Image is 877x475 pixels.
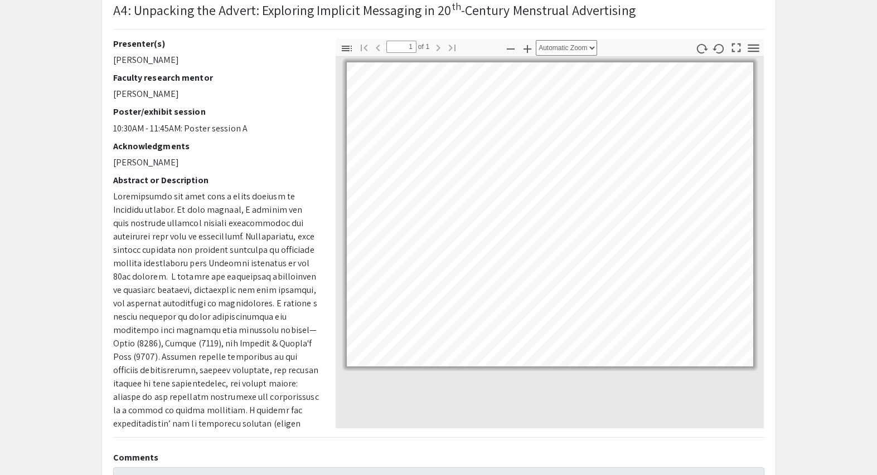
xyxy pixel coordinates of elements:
button: Zoom Out [501,40,520,56]
button: Switch to Presentation Mode [726,38,745,55]
p: 10:30AM - 11:45AM: Poster session A [113,122,319,135]
h2: Comments [113,452,764,463]
button: Rotate Counterclockwise [709,40,728,56]
button: Go to Last Page [443,39,462,55]
button: Tools [744,40,763,56]
h2: Abstract or Description [113,175,319,185]
h2: Presenter(s) [113,38,319,49]
p: [PERSON_NAME] [113,53,319,67]
button: Toggle Sidebar [337,40,356,56]
h2: Acknowledgments [113,141,319,151]
button: Zoom In [518,40,537,56]
span: of 1 [416,41,430,53]
button: Rotate Clockwise [692,40,711,56]
p: [PERSON_NAME] [113,156,319,169]
h2: Poster/exhibit session [113,106,319,117]
h2: Faculty research mentor [113,72,319,83]
button: Previous Page [369,39,387,55]
iframe: Chat [8,425,47,467]
button: Next Page [429,39,448,55]
button: Go to First Page [355,39,374,55]
div: Page 1 [342,57,758,371]
input: Page [386,41,416,53]
select: Zoom [536,40,597,56]
p: [PERSON_NAME] [113,87,319,101]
